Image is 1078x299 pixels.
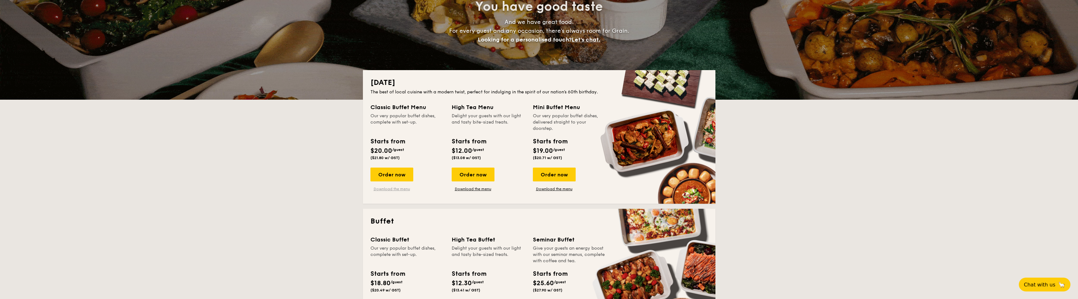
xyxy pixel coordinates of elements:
span: ($13.08 w/ GST) [452,156,481,160]
span: $12.00 [452,147,472,155]
div: Seminar Buffet [533,235,607,244]
h2: Buffet [370,216,708,226]
span: ($21.80 w/ GST) [370,156,400,160]
div: Starts from [370,269,405,279]
span: 🦙 [1058,281,1065,288]
span: Looking for a personalised touch? [478,36,572,43]
div: High Tea Menu [452,103,525,112]
a: Download the menu [533,186,576,191]
span: And we have great food. For every guest and any occasion, there’s always room for Grain. [449,19,629,43]
span: /guest [392,147,404,152]
div: Starts from [370,137,405,146]
h2: [DATE] [370,78,708,88]
div: Starts from [452,269,486,279]
a: Download the menu [452,186,494,191]
span: $20.00 [370,147,392,155]
span: ($20.49 w/ GST) [370,288,401,292]
div: High Tea Buffet [452,235,525,244]
div: Our very popular buffet dishes, complete with set-up. [370,113,444,132]
div: Classic Buffet [370,235,444,244]
div: Order now [533,168,576,181]
div: Delight your guests with our light and tasty bite-sized treats. [452,245,525,264]
div: Mini Buffet Menu [533,103,607,112]
span: Let's chat. [572,36,600,43]
div: Delight your guests with our light and tasty bite-sized treats. [452,113,525,132]
button: Chat with us🦙 [1019,278,1070,291]
span: /guest [472,280,484,284]
span: /guest [553,147,565,152]
span: $12.30 [452,280,472,287]
span: /guest [554,280,566,284]
span: ($20.71 w/ GST) [533,156,562,160]
div: Starts from [533,269,567,279]
span: $19.00 [533,147,553,155]
div: Order now [370,168,413,181]
div: The best of local cuisine with a modern twist, perfect for indulging in the spirit of our nation’... [370,89,708,95]
span: $25.60 [533,280,554,287]
div: Starts from [452,137,486,146]
span: ($27.90 w/ GST) [533,288,562,292]
a: Download the menu [370,186,413,191]
div: Order now [452,168,494,181]
span: Chat with us [1024,282,1055,288]
span: $18.80 [370,280,391,287]
div: Our very popular buffet dishes, complete with set-up. [370,245,444,264]
div: Our very popular buffet dishes, delivered straight to your doorstep. [533,113,607,132]
span: /guest [472,147,484,152]
span: /guest [391,280,403,284]
div: Starts from [533,137,567,146]
span: ($13.41 w/ GST) [452,288,480,292]
div: Give your guests an energy boost with our seminar menus, complete with coffee and tea. [533,245,607,264]
div: Classic Buffet Menu [370,103,444,112]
